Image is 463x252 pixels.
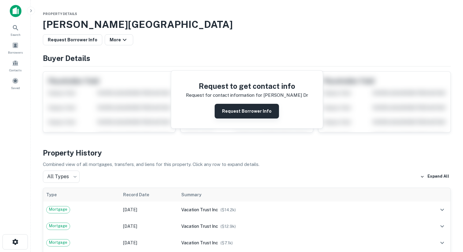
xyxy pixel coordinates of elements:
th: Record Date [120,188,178,201]
div: All Types [43,171,80,183]
span: Saved [11,85,20,90]
span: vacation trust inc [181,207,218,212]
p: [PERSON_NAME] dr [263,92,308,99]
span: ($ 14.2k ) [220,208,236,212]
h4: Buyer Details [43,53,451,64]
a: Search [2,22,29,38]
a: Borrowers [2,39,29,56]
th: Summary [178,188,420,201]
th: Type [43,188,120,201]
p: Combined view of all mortgages, transfers, and liens for this property. Click any row to expand d... [43,161,451,168]
span: Mortgage [47,239,70,246]
span: vacation trust inc [181,240,218,245]
span: Mortgage [47,223,70,229]
a: Contacts [2,57,29,74]
h4: Property History [43,147,451,158]
h3: [PERSON_NAME][GEOGRAPHIC_DATA] [43,17,451,32]
a: Saved [2,75,29,92]
button: Request Borrower Info [215,104,279,118]
span: vacation trust inc [181,224,218,229]
button: Request Borrower Info [43,34,102,45]
span: Property Details [43,12,77,16]
p: Request for contact information for [186,92,262,99]
span: Contacts [9,68,21,73]
td: [DATE] [120,235,178,251]
td: [DATE] [120,218,178,235]
iframe: Chat Widget [432,203,463,232]
img: capitalize-icon.png [10,5,21,17]
h4: Request to get contact info [186,81,308,92]
span: Mortgage [47,206,70,213]
span: Search [10,32,21,37]
td: [DATE] [120,201,178,218]
button: expand row [437,238,447,248]
span: ($ 12.9k ) [220,224,236,229]
span: ($ 7.1k ) [220,241,233,245]
button: Expand All [419,172,451,181]
span: Borrowers [8,50,23,55]
button: More [105,34,133,45]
